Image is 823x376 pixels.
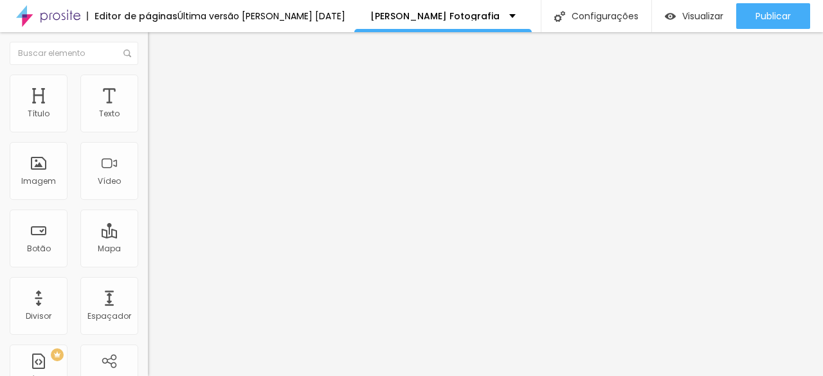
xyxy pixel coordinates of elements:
[682,11,723,21] span: Visualizar
[27,244,51,253] div: Botão
[99,109,120,118] div: Texto
[28,109,50,118] div: Título
[87,12,177,21] div: Editor de páginas
[148,32,823,376] iframe: Editor
[98,244,121,253] div: Mapa
[26,312,51,321] div: Divisor
[177,12,345,21] div: Última versão [PERSON_NAME] [DATE]
[665,11,676,22] img: view-1.svg
[98,177,121,186] div: Vídeo
[554,11,565,22] img: Icone
[755,11,791,21] span: Publicar
[21,177,56,186] div: Imagem
[370,12,500,21] p: [PERSON_NAME] Fotografia
[123,49,131,57] img: Icone
[652,3,736,29] button: Visualizar
[87,312,131,321] div: Espaçador
[10,42,138,65] input: Buscar elemento
[736,3,810,29] button: Publicar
